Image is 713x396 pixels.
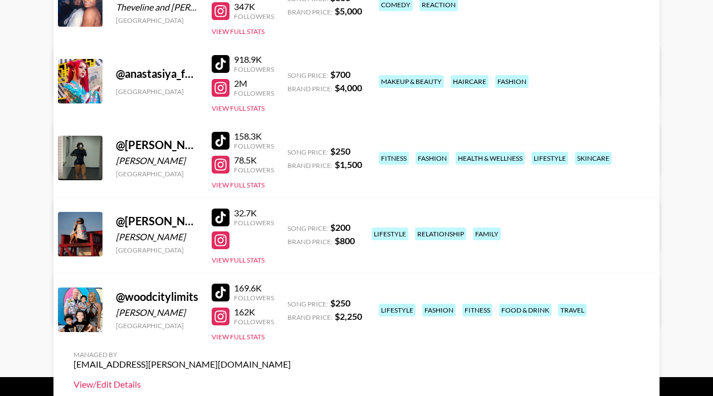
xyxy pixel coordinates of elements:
div: food & drink [499,304,551,316]
strong: $ 2,250 [335,311,362,321]
span: Brand Price: [287,8,333,16]
div: [GEOGRAPHIC_DATA] [116,246,198,254]
div: Followers [234,294,274,302]
div: fashion [416,152,449,165]
div: Followers [234,12,274,21]
span: Brand Price: [287,237,333,246]
div: 918.9K [234,54,274,65]
div: fashion [495,75,529,88]
div: Followers [234,89,274,97]
button: View Full Stats [212,104,265,112]
strong: $ 1,500 [335,159,362,170]
button: View Full Stats [212,256,265,264]
strong: $ 200 [330,222,350,232]
div: 78.5K [234,155,274,166]
span: Brand Price: [287,313,333,321]
div: haircare [451,75,489,88]
div: 2M [234,78,274,89]
div: lifestyle [531,152,568,165]
div: makeup & beauty [379,75,444,88]
div: [PERSON_NAME] [116,231,198,242]
button: View Full Stats [212,27,265,36]
div: Managed By [74,350,291,359]
div: Followers [234,219,274,227]
strong: $ 250 [330,298,350,308]
div: Followers [234,142,274,150]
div: lifestyle [372,227,408,240]
strong: $ 4,000 [335,82,362,93]
div: fitness [379,152,409,165]
div: 347K [234,1,274,12]
strong: $ 700 [330,69,350,80]
strong: $ 5,000 [335,6,362,16]
div: relationship [415,227,466,240]
button: View Full Stats [212,181,265,189]
div: [GEOGRAPHIC_DATA] [116,321,198,330]
div: @ woodcitylimits [116,290,198,304]
div: fashion [422,304,456,316]
div: [EMAIL_ADDRESS][PERSON_NAME][DOMAIN_NAME] [74,359,291,370]
div: [GEOGRAPHIC_DATA] [116,87,198,96]
strong: $ 250 [330,146,350,156]
div: [PERSON_NAME] [116,307,198,318]
button: View Full Stats [212,333,265,341]
div: [GEOGRAPHIC_DATA] [116,170,198,178]
div: skincare [575,152,612,165]
div: 162K [234,306,274,318]
a: View/Edit Details [74,379,291,390]
div: 158.3K [234,131,274,142]
div: @ anastasiya_fukkacumi1 [116,67,198,81]
div: travel [558,304,587,316]
div: lifestyle [379,304,416,316]
div: family [473,227,501,240]
div: [PERSON_NAME] [116,155,198,166]
span: Brand Price: [287,85,333,93]
div: Followers [234,166,274,174]
span: Song Price: [287,148,328,156]
div: Followers [234,318,274,326]
div: health & wellness [456,152,525,165]
div: Followers [234,65,274,73]
div: @ [PERSON_NAME] [116,138,198,152]
span: Song Price: [287,71,328,80]
div: [GEOGRAPHIC_DATA] [116,16,198,24]
div: 169.6K [234,283,274,294]
span: Song Price: [287,224,328,232]
span: Brand Price: [287,161,333,170]
div: Theveline and [PERSON_NAME] [116,2,198,13]
span: Song Price: [287,300,328,308]
strong: $ 800 [335,235,355,246]
div: fitness [462,304,492,316]
div: @ [PERSON_NAME].drew [116,214,198,228]
div: 32.7K [234,207,274,219]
